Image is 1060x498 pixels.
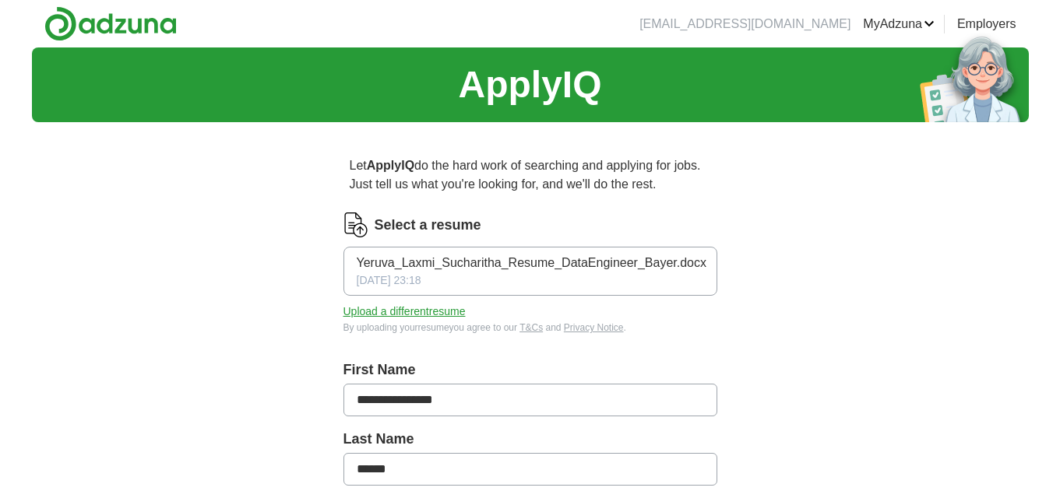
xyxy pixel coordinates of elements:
[343,429,717,450] label: Last Name
[564,322,624,333] a: Privacy Notice
[343,321,717,335] div: By uploading your resume you agree to our and .
[343,150,717,200] p: Let do the hard work of searching and applying for jobs. Just tell us what you're looking for, an...
[519,322,543,333] a: T&Cs
[357,272,421,289] span: [DATE] 23:18
[639,15,850,33] li: [EMAIL_ADDRESS][DOMAIN_NAME]
[343,247,717,296] button: Yeruva_Laxmi_Sucharitha_Resume_DataEngineer_Bayer.docx[DATE] 23:18
[458,57,601,113] h1: ApplyIQ
[357,254,706,272] span: Yeruva_Laxmi_Sucharitha_Resume_DataEngineer_Bayer.docx
[343,359,717,381] label: First Name
[44,6,177,41] img: Adzuna logo
[343,303,466,320] button: Upload a differentresume
[343,212,368,237] img: CV Icon
[367,159,414,172] strong: ApplyIQ
[863,15,935,33] a: MyAdzuna
[957,15,1016,33] a: Employers
[375,215,481,236] label: Select a resume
